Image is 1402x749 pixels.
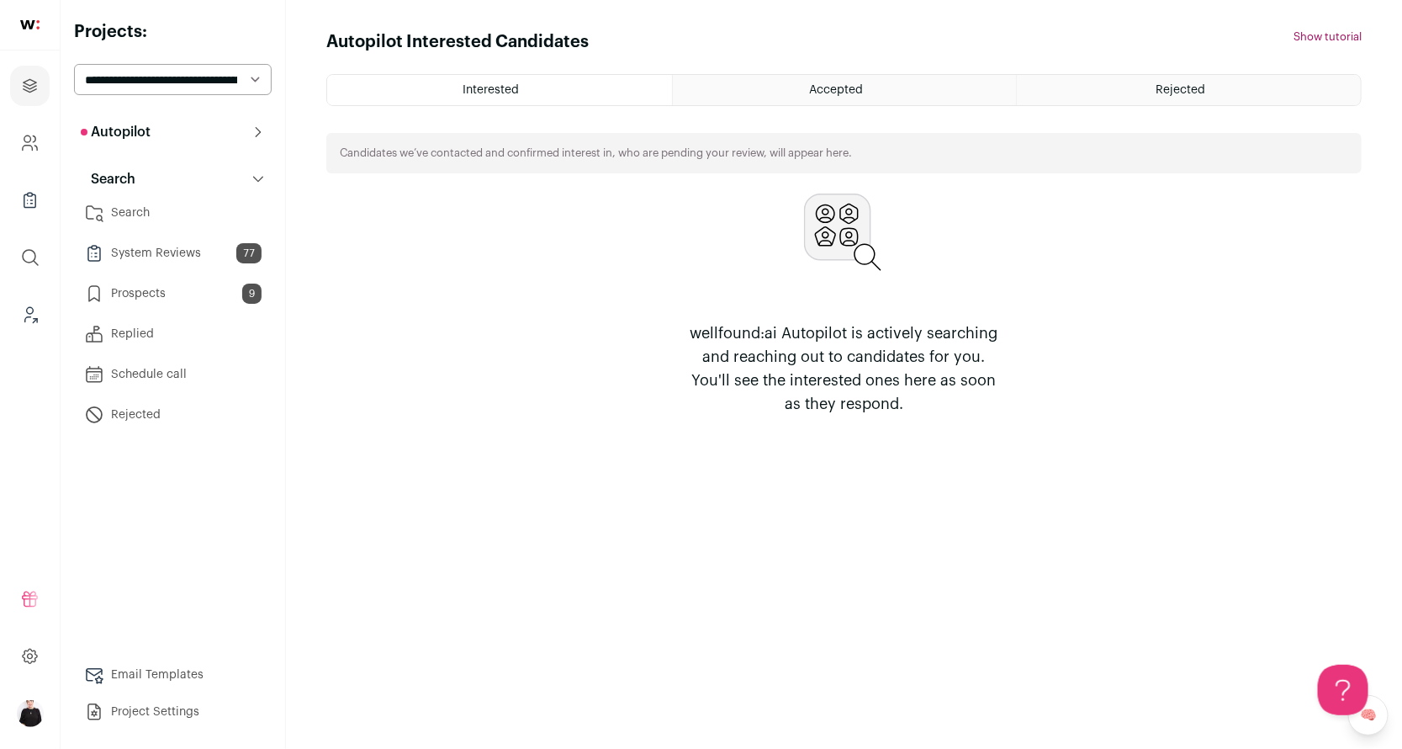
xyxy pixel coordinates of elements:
a: Replied [74,317,272,351]
span: 77 [236,243,262,263]
h1: Autopilot Interested Candidates [326,30,589,54]
a: Projects [10,66,50,106]
img: wellfound-shorthand-0d5821cbd27db2630d0214b213865d53afaa358527fdda9d0ea32b1df1b89c2c.svg [20,20,40,29]
a: 🧠 [1348,695,1389,736]
button: Search [74,162,272,196]
button: Open dropdown [17,700,44,727]
img: 9240684-medium_jpg [17,700,44,727]
a: Schedule call [74,358,272,391]
h2: Projects: [74,20,272,44]
span: 9 [242,284,262,304]
a: Email Templates [74,658,272,692]
p: Autopilot [81,122,151,142]
button: Autopilot [74,115,272,149]
span: Interested [463,84,519,96]
p: Search [81,169,135,189]
button: Show tutorial [1294,30,1362,44]
a: Rejected [74,398,272,432]
iframe: Help Scout Beacon - Open [1318,665,1368,715]
a: Rejected [1017,75,1361,105]
p: wellfound:ai Autopilot is actively searching and reaching out to candidates for you. You'll see t... [683,321,1006,416]
a: System Reviews77 [74,236,272,270]
a: Company and ATS Settings [10,123,50,163]
a: Project Settings [74,695,272,729]
a: Search [74,196,272,230]
a: Prospects9 [74,277,272,311]
a: Company Lists [10,180,50,220]
span: Accepted [809,84,863,96]
a: Accepted [673,75,1017,105]
p: Candidates we’ve contacted and confirmed interest in, who are pending your review, will appear here. [340,146,852,160]
span: Rejected [1156,84,1205,96]
a: Leads (Backoffice) [10,295,50,335]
